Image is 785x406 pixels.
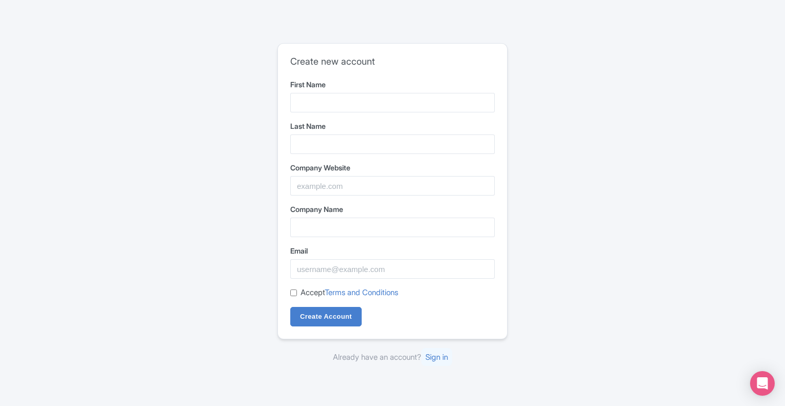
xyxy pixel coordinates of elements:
input: username@example.com [290,259,495,279]
label: Company Name [290,204,495,215]
a: Terms and Conditions [325,287,398,297]
label: Company Website [290,162,495,173]
div: Open Intercom Messenger [750,371,775,396]
div: Already have an account? [277,352,508,363]
h2: Create new account [290,56,495,67]
label: First Name [290,79,495,90]
a: Sign in [421,348,452,366]
label: Last Name [290,121,495,131]
input: example.com [290,176,495,196]
input: Create Account [290,307,362,326]
label: Accept [301,287,398,299]
label: Email [290,245,495,256]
